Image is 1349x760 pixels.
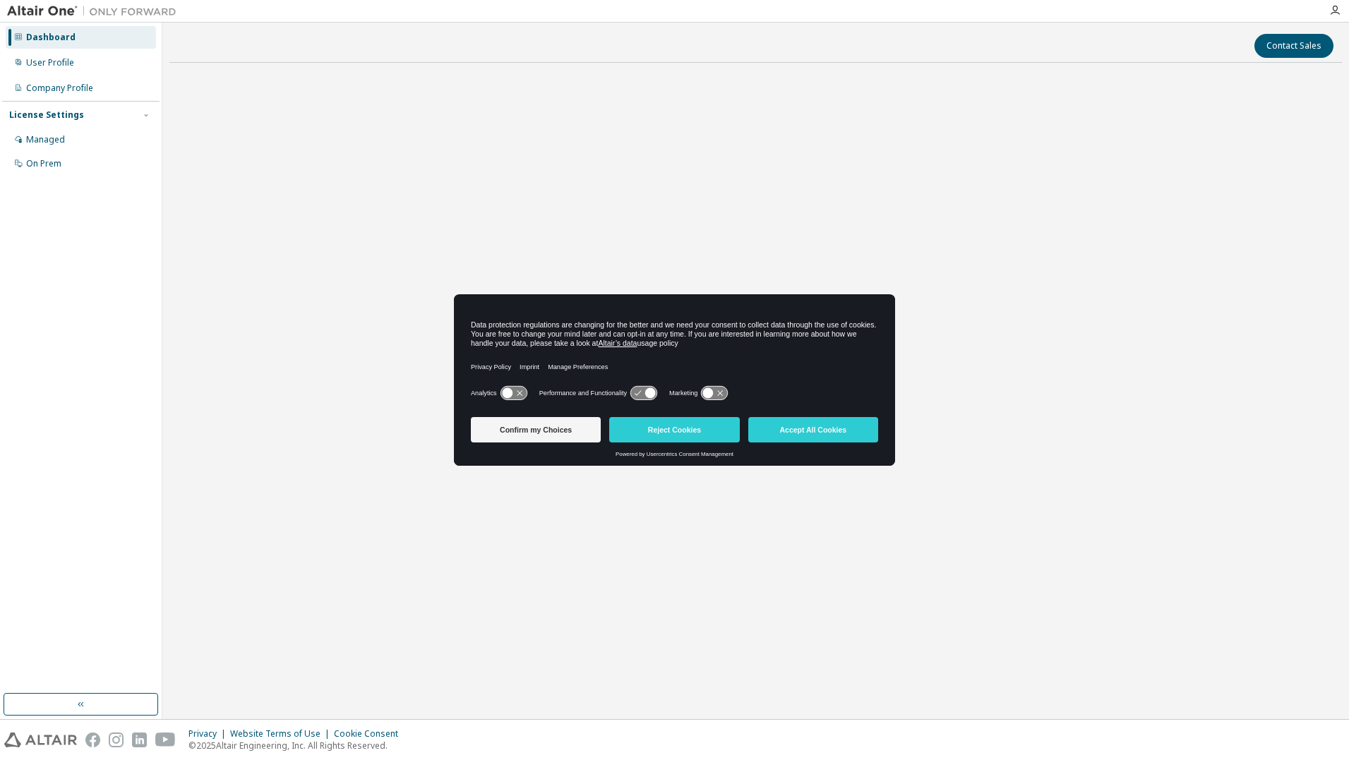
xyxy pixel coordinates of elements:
[230,728,334,740] div: Website Terms of Use
[334,728,407,740] div: Cookie Consent
[85,732,100,747] img: facebook.svg
[1254,34,1333,58] button: Contact Sales
[7,4,184,18] img: Altair One
[109,732,124,747] img: instagram.svg
[26,57,74,68] div: User Profile
[26,32,76,43] div: Dashboard
[188,728,230,740] div: Privacy
[155,732,176,747] img: youtube.svg
[4,732,77,747] img: altair_logo.svg
[26,83,93,94] div: Company Profile
[26,134,65,145] div: Managed
[9,109,84,121] div: License Settings
[132,732,147,747] img: linkedin.svg
[26,158,61,169] div: On Prem
[188,740,407,752] p: © 2025 Altair Engineering, Inc. All Rights Reserved.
